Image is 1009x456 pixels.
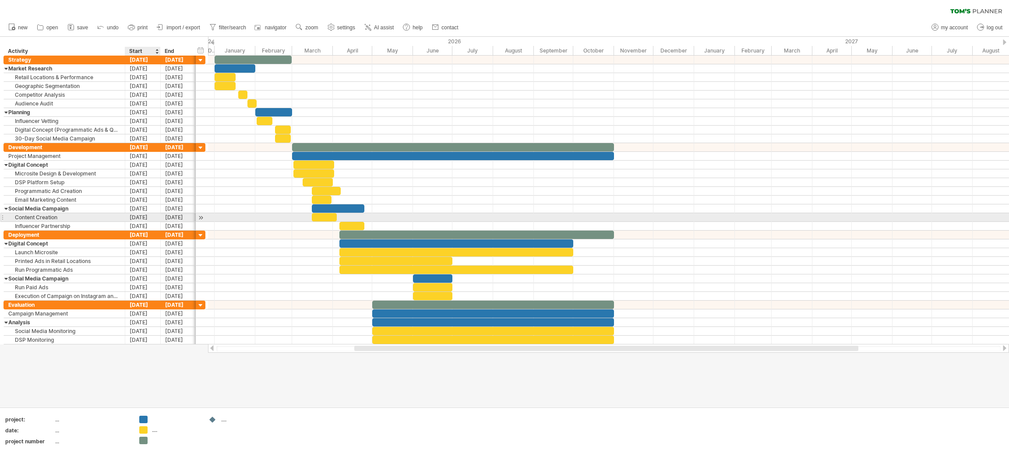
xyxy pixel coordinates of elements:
div: [DATE] [161,143,196,151]
div: May 2026 [372,46,413,55]
div: [DATE] [125,292,161,300]
div: Campaign Management [8,309,120,318]
div: [DATE] [161,266,196,274]
div: [DATE] [125,178,161,186]
a: log out [975,22,1005,33]
div: [DATE] [125,117,161,125]
div: Email Marketing Content [8,196,120,204]
div: Run Paid Ads [8,283,120,291]
div: [DATE] [161,64,196,73]
div: Social Media Monitoring [8,327,120,335]
div: [DATE] [161,117,196,125]
a: zoom [293,22,321,33]
div: [DATE] [125,222,161,230]
div: April 2026 [333,46,372,55]
div: [DATE] [125,161,161,169]
div: [DATE] [125,73,161,81]
div: [DATE] [161,196,196,204]
div: ... [55,438,129,445]
div: [DATE] [161,169,196,178]
span: settings [337,25,355,31]
div: February 2026 [255,46,292,55]
div: [DATE] [161,99,196,108]
div: [DATE] [125,152,161,160]
div: May 2027 [852,46,893,55]
div: [DATE] [161,257,196,265]
div: [DATE] [161,248,196,256]
div: [DATE] [125,336,161,344]
div: [DATE] [125,91,161,99]
div: Microsite Design & Development [8,169,120,178]
div: [DATE] [161,274,196,283]
div: End [165,47,191,56]
div: Digital Concept (Programmatic Ads & QR Code Integration) [8,126,120,134]
div: project number [5,438,53,445]
div: Influencer Vetting [8,117,120,125]
div: January 2026 [215,46,255,55]
div: [DATE] [125,99,161,108]
div: Social Media Campaign [8,204,120,213]
div: Social Media Campaign [8,274,120,283]
div: [DATE] [125,204,161,213]
div: Evaluation [8,301,120,309]
span: help [413,25,423,31]
div: [DATE] [125,82,161,90]
div: March 2027 [772,46,812,55]
div: Launch Microsite [8,248,120,256]
div: January 2027 [694,46,735,55]
div: April 2027 [812,46,852,55]
div: date: [5,427,53,434]
a: filter/search [207,22,249,33]
div: Digital Concept [8,239,120,248]
div: Run Programmatic Ads [8,266,120,274]
div: November 2026 [614,46,653,55]
div: [DATE] [161,239,196,248]
div: [DATE] [125,266,161,274]
div: [DATE] [161,178,196,186]
div: [DATE] [125,196,161,204]
a: contact [430,22,461,33]
div: [DATE] [125,309,161,318]
a: save [65,22,91,33]
div: 30-Day Social Media Campaign [8,134,120,143]
div: [DATE] [125,301,161,309]
div: September 2026 [534,46,573,55]
div: Execution of Campaign on Instagram and TikTok [8,292,120,300]
div: DSP Platform Setup [8,178,120,186]
div: [DATE] [161,56,196,64]
a: print [126,22,150,33]
div: Project Management [8,152,120,160]
div: [DATE] [161,91,196,99]
div: scroll to activity [197,213,205,222]
div: [DATE] [161,327,196,335]
div: [DATE] [125,327,161,335]
a: open [35,22,61,33]
div: [DATE] [161,82,196,90]
div: [DATE] [161,204,196,213]
div: Printed Ads in Retail Locations [8,257,120,265]
div: [DATE] [125,108,161,116]
div: [DATE] [125,239,161,248]
div: [DATE] [161,161,196,169]
div: .... [221,416,269,423]
div: ... [55,427,129,434]
div: [DATE] [125,231,161,239]
div: June 2027 [893,46,932,55]
div: Planning [8,108,120,116]
span: zoom [305,25,318,31]
div: [DATE] [125,56,161,64]
div: June 2026 [413,46,452,55]
div: [DATE] [161,283,196,291]
span: open [46,25,58,31]
div: [DATE] [125,248,161,256]
div: [DATE] [161,108,196,116]
div: Digital Concept [8,161,120,169]
span: print [138,25,148,31]
a: settings [325,22,358,33]
div: October 2026 [573,46,614,55]
div: [DATE] [161,126,196,134]
a: new [6,22,30,33]
div: [DATE] [125,126,161,134]
div: March 2026 [292,46,333,55]
span: undo [107,25,119,31]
